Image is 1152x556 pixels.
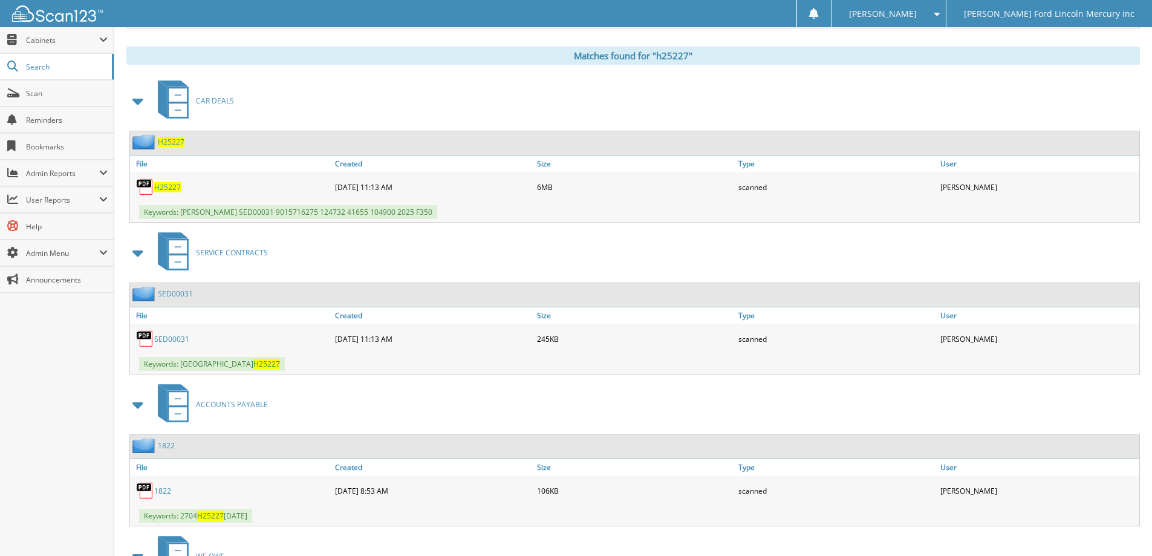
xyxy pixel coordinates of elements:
[534,327,736,351] div: 245KB
[196,247,268,258] span: SERVICE CONTRACTS
[534,307,736,324] a: Size
[534,479,736,503] div: 106KB
[26,275,108,285] span: Announcements
[937,175,1139,199] div: [PERSON_NAME]
[197,511,224,521] span: H25227
[26,62,106,72] span: Search
[534,155,736,172] a: Size
[332,479,534,503] div: [DATE] 8:53 AM
[151,381,268,428] a: ACCOUNTS PAYABLE
[132,438,158,453] img: folder2.png
[937,459,1139,476] a: User
[735,175,937,199] div: scanned
[26,35,99,45] span: Cabinets
[196,399,268,410] span: ACCOUNTS PAYABLE
[154,486,171,496] a: 1822
[332,327,534,351] div: [DATE] 11:13 AM
[534,175,736,199] div: 6MB
[139,509,252,523] span: Keywords: 2704 [DATE]
[151,77,234,125] a: CAR DEALS
[253,359,280,369] span: H25227
[332,459,534,476] a: Created
[12,5,103,22] img: scan123-logo-white.svg
[735,327,937,351] div: scanned
[332,175,534,199] div: [DATE] 11:13 AM
[26,142,108,152] span: Bookmarks
[130,307,332,324] a: File
[937,155,1139,172] a: User
[136,178,154,196] img: PDF.png
[132,286,158,301] img: folder2.png
[735,155,937,172] a: Type
[849,10,917,18] span: [PERSON_NAME]
[332,155,534,172] a: Created
[26,221,108,232] span: Help
[158,440,175,451] a: 1822
[1092,498,1152,556] iframe: Chat Widget
[154,182,181,192] a: H25227
[937,307,1139,324] a: User
[26,195,99,205] span: User Reports
[26,248,99,258] span: Admin Menu
[937,479,1139,503] div: [PERSON_NAME]
[136,330,154,348] img: PDF.png
[132,134,158,149] img: folder2.png
[735,307,937,324] a: Type
[158,289,193,299] a: SED00031
[26,88,108,99] span: Scan
[130,459,332,476] a: File
[130,155,332,172] a: File
[151,229,268,276] a: SERVICE CONTRACTS
[126,47,1140,65] div: Matches found for "h25227"
[196,96,234,106] span: CAR DEALS
[158,137,184,147] a: H25227
[26,168,99,178] span: Admin Reports
[937,327,1139,351] div: [PERSON_NAME]
[735,479,937,503] div: scanned
[26,115,108,125] span: Reminders
[139,357,285,371] span: Keywords: [GEOGRAPHIC_DATA]
[735,459,937,476] a: Type
[139,205,437,219] span: Keywords: [PERSON_NAME] SED00031 9015716275 124732 41655 104900 2025 F350
[534,459,736,476] a: Size
[964,10,1134,18] span: [PERSON_NAME] Ford Lincoln Mercury inc
[136,482,154,500] img: PDF.png
[332,307,534,324] a: Created
[154,334,189,344] a: SED00031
